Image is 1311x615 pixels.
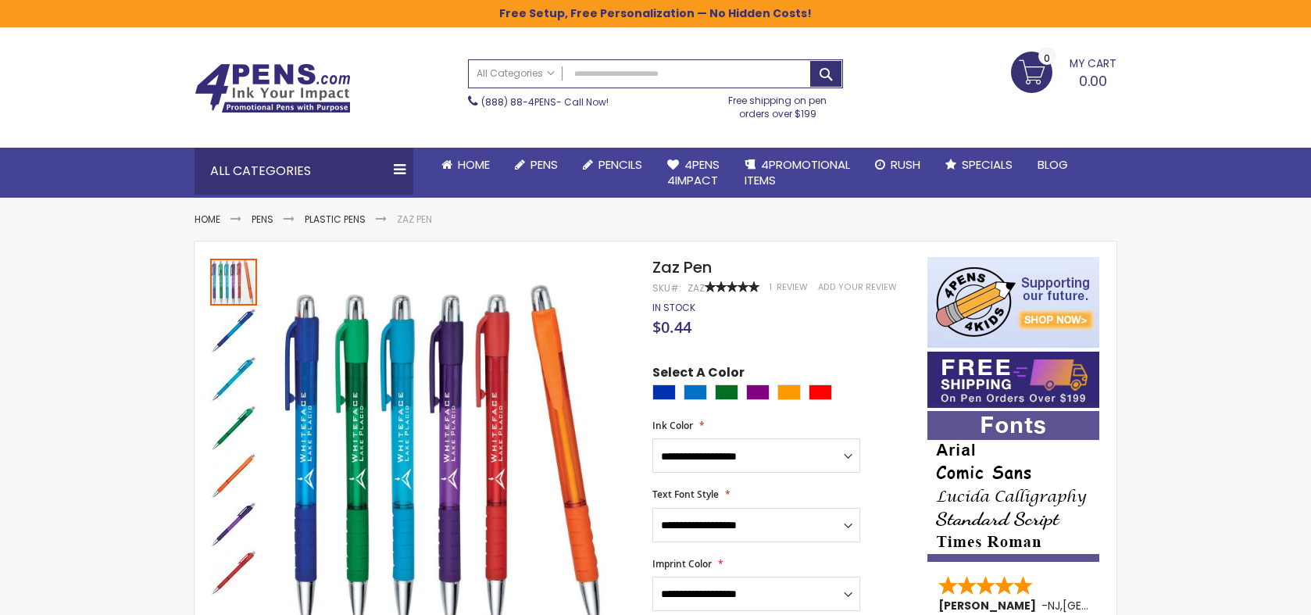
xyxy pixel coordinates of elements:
div: Orange [777,384,801,400]
a: All Categories [469,60,563,86]
span: Ink Color [652,419,693,432]
span: 0 [1044,51,1050,66]
img: Zaz Pen [210,452,257,499]
a: 1 Review [770,281,810,293]
a: Pens [252,213,273,226]
span: [PERSON_NAME] [938,598,1041,613]
span: - Call Now! [481,95,609,109]
div: Zaz Pen [210,306,259,354]
strong: SKU [652,281,681,295]
span: In stock [652,301,695,314]
img: Zaz Pen [210,549,257,596]
a: (888) 88-4PENS [481,95,556,109]
span: Specials [962,156,1013,173]
span: All Categories [477,67,555,80]
a: Pens [502,148,570,182]
span: Text Font Style [652,488,719,501]
div: All Categories [195,148,413,195]
span: Imprint Color [652,557,712,570]
div: Free shipping on pen orders over $199 [713,88,844,120]
div: Zaz Pen [210,451,259,499]
div: Zaz Pen [210,499,259,548]
img: Zaz Pen [210,404,257,451]
div: Zaz [688,282,705,295]
iframe: Google Customer Reviews [1182,573,1311,615]
a: 4Pens4impact [655,148,732,198]
div: Zaz Pen [210,548,257,596]
span: Blog [1038,156,1068,173]
img: 4Pens Custom Pens and Promotional Products [195,63,351,113]
span: NJ [1048,598,1060,613]
a: Specials [933,148,1025,182]
div: Zaz Pen [210,402,259,451]
div: Blue Light [684,384,707,400]
span: Pens [530,156,558,173]
div: Purple [746,384,770,400]
span: 4PROMOTIONAL ITEMS [745,156,850,188]
a: 0.00 0 [1011,52,1116,91]
img: Zaz Pen [210,501,257,548]
div: Availability [652,302,695,314]
div: Zaz Pen [210,257,259,306]
li: Zaz Pen [397,213,432,226]
span: Pencils [598,156,642,173]
img: Free shipping on orders over $199 [927,352,1099,408]
span: - , [1041,598,1177,613]
span: Zaz Pen [652,256,712,278]
img: font-personalization-examples [927,411,1099,562]
div: Zaz Pen [210,354,259,402]
img: 4pens 4 kids [927,257,1099,348]
a: Blog [1025,148,1081,182]
span: 1 [770,281,772,293]
span: Select A Color [652,364,745,385]
div: Red [809,384,832,400]
a: Home [195,213,220,226]
a: 4PROMOTIONALITEMS [732,148,863,198]
span: $0.44 [652,316,691,338]
a: Plastic Pens [305,213,366,226]
span: 0.00 [1079,71,1107,91]
div: Green [715,384,738,400]
img: Zaz Pen [210,307,257,354]
a: Add Your Review [818,281,897,293]
span: Rush [891,156,920,173]
span: 4Pens 4impact [667,156,720,188]
span: Review [777,281,808,293]
a: Rush [863,148,933,182]
span: [GEOGRAPHIC_DATA] [1063,598,1177,613]
span: Home [458,156,490,173]
div: Blue [652,384,676,400]
a: Home [429,148,502,182]
img: Zaz Pen [210,356,257,402]
div: 100% [705,281,759,292]
a: Pencils [570,148,655,182]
